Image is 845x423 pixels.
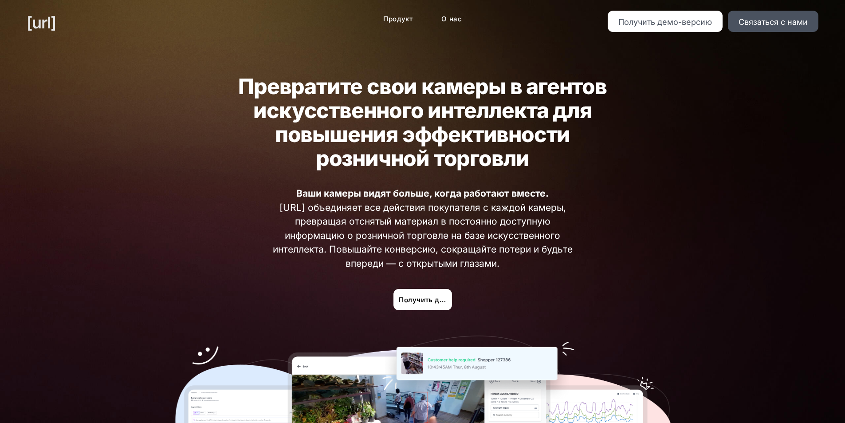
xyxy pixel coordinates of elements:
font: Продукт [383,15,413,23]
font: Превратите свои камеры в агентов искусственного интеллекта для повышения эффективности розничной ... [238,73,607,171]
a: Продукт [376,11,420,28]
a: [URL] [27,11,56,35]
font: О нас [441,15,462,23]
a: Получить демо-версию [393,289,452,310]
font: Получить демо-версию [618,17,712,27]
font: [URL] [27,13,56,32]
font: Связаться с нами [739,17,808,27]
font: [URL] объединяет все действия покупателя с каждой камеры, превращая отснятый материал в постоянно... [273,202,573,269]
a: О нас [434,11,469,28]
a: Получить демо-версию [608,11,723,32]
font: Ваши камеры видят больше, когда работают вместе. [296,188,549,199]
font: Получить демо-версию [399,295,484,304]
a: Связаться с нами [728,11,818,32]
